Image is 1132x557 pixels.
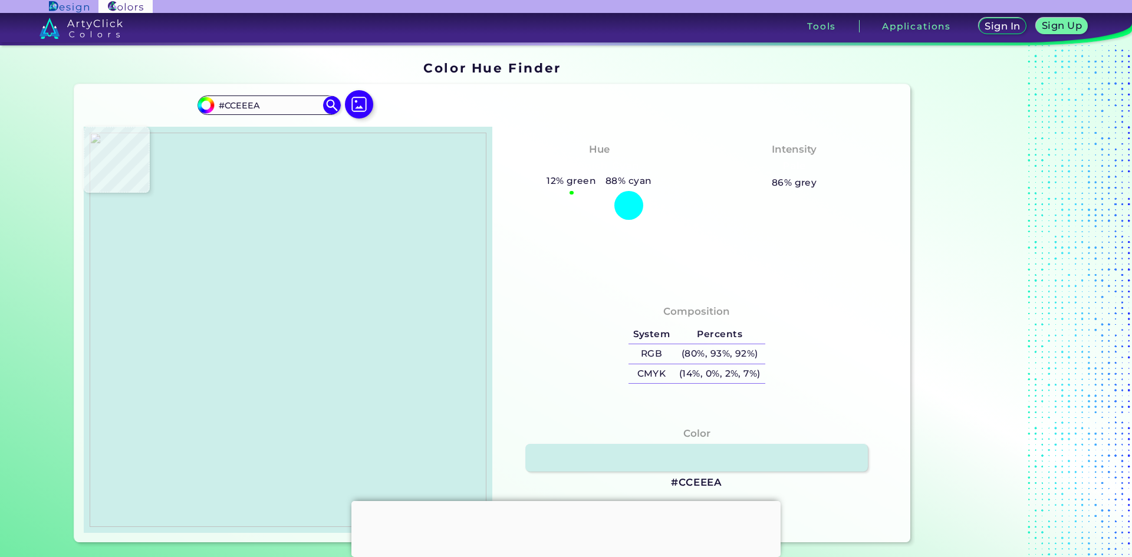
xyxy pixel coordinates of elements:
h3: Greenish Cyan [554,159,645,173]
img: logo_artyclick_colors_white.svg [40,18,123,39]
a: Sign In [981,19,1025,34]
iframe: Advertisement [915,57,1062,547]
h3: #CCEEEA [671,476,722,490]
img: icon search [323,96,341,114]
h5: Sign In [986,22,1018,31]
img: 094e2429-8013-4a0f-806c-dcbf714583af [90,133,486,527]
h4: Color [683,425,710,442]
h5: RGB [628,344,674,364]
h4: Intensity [772,141,817,158]
h3: Pale [777,159,811,173]
h5: (14%, 0%, 2%, 7%) [674,364,765,384]
h5: 12% green [542,173,601,189]
h5: 86% grey [772,175,817,190]
h4: Composition [663,303,730,320]
h4: Hue [589,141,610,158]
h5: (80%, 93%, 92%) [674,344,765,364]
img: ArtyClick Design logo [49,1,88,12]
h5: System [628,325,674,344]
a: Sign Up [1038,19,1085,34]
h5: Sign Up [1044,21,1080,30]
h5: CMYK [628,364,674,384]
iframe: Advertisement [351,501,781,554]
h3: Tools [807,22,836,31]
h5: 88% cyan [601,173,656,189]
h1: Color Hue Finder [423,59,561,77]
input: type color.. [214,97,324,113]
h5: Percents [674,325,765,344]
h3: Applications [882,22,951,31]
img: icon picture [345,90,373,118]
